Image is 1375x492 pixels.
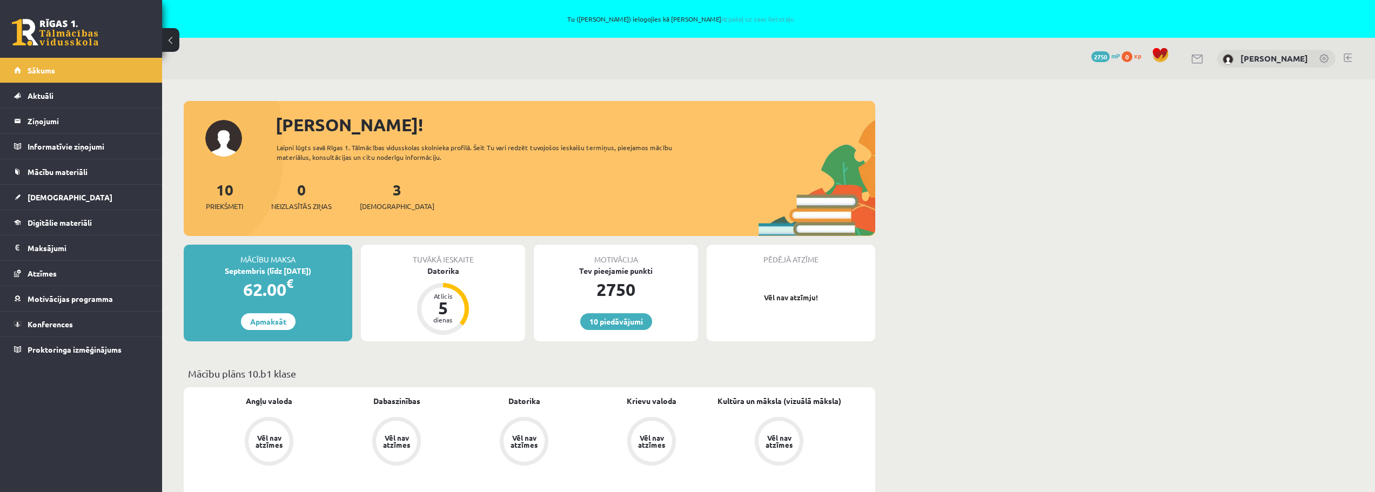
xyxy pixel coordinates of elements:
a: Digitālie materiāli [14,210,149,235]
a: Vēl nav atzīmes [588,417,715,468]
a: Vēl nav atzīmes [333,417,460,468]
a: Konferences [14,312,149,336]
a: Vēl nav atzīmes [715,417,843,468]
a: Datorika [508,395,540,407]
span: Priekšmeti [206,201,243,212]
a: Vēl nav atzīmes [205,417,333,468]
div: dienas [427,316,459,323]
a: Maksājumi [14,235,149,260]
span: Konferences [28,319,73,329]
span: Sākums [28,65,55,75]
legend: Ziņojumi [28,109,149,133]
span: [DEMOGRAPHIC_DATA] [28,192,112,202]
span: Neizlasītās ziņas [271,201,332,212]
span: 2750 [1091,51,1110,62]
div: Vēl nav atzīmes [254,434,284,448]
span: xp [1134,51,1141,60]
a: Atpakaļ uz savu lietotāju [721,15,794,23]
span: Atzīmes [28,268,57,278]
div: Atlicis [427,293,459,299]
a: Angļu valoda [246,395,292,407]
a: Informatīvie ziņojumi [14,134,149,159]
div: Pēdējā atzīme [707,245,875,265]
a: 10 piedāvājumi [580,313,652,330]
div: Vēl nav atzīmes [509,434,539,448]
div: Datorika [361,265,525,277]
p: Mācību plāns 10.b1 klase [188,366,871,381]
span: Proktoringa izmēģinājums [28,345,122,354]
legend: Maksājumi [28,235,149,260]
a: 3[DEMOGRAPHIC_DATA] [360,180,434,212]
span: Digitālie materiāli [28,218,92,227]
a: 2750 mP [1091,51,1120,60]
span: Tu ([PERSON_NAME]) ielogojies kā [PERSON_NAME] [124,16,1238,22]
legend: Informatīvie ziņojumi [28,134,149,159]
a: 0Neizlasītās ziņas [271,180,332,212]
a: [PERSON_NAME] [1240,53,1308,64]
span: [DEMOGRAPHIC_DATA] [360,201,434,212]
a: Datorika Atlicis 5 dienas [361,265,525,336]
div: Septembris (līdz [DATE]) [184,265,352,277]
a: Motivācijas programma [14,286,149,311]
div: Tuvākā ieskaite [361,245,525,265]
a: Dabaszinības [373,395,420,407]
div: Vēl nav atzīmes [381,434,412,448]
div: Vēl nav atzīmes [636,434,667,448]
a: Apmaksāt [241,313,296,330]
div: 62.00 [184,277,352,302]
img: Agnese Krūmiņa [1223,54,1233,65]
a: Rīgas 1. Tālmācības vidusskola [12,19,98,46]
span: 0 [1122,51,1132,62]
span: mP [1111,51,1120,60]
span: Mācību materiāli [28,167,88,177]
a: Sākums [14,58,149,83]
p: Vēl nav atzīmju! [712,292,870,303]
a: [DEMOGRAPHIC_DATA] [14,185,149,210]
div: Mācību maksa [184,245,352,265]
a: 10Priekšmeti [206,180,243,212]
a: Ziņojumi [14,109,149,133]
div: 5 [427,299,459,316]
div: Tev pieejamie punkti [534,265,698,277]
div: Motivācija [534,245,698,265]
span: Motivācijas programma [28,294,113,304]
div: 2750 [534,277,698,302]
span: € [286,275,293,291]
a: Kultūra un māksla (vizuālā māksla) [717,395,841,407]
a: Proktoringa izmēģinājums [14,337,149,362]
a: Mācību materiāli [14,159,149,184]
a: 0 xp [1122,51,1146,60]
div: Vēl nav atzīmes [764,434,794,448]
a: Aktuāli [14,83,149,108]
a: Krievu valoda [627,395,676,407]
div: [PERSON_NAME]! [276,112,875,138]
a: Atzīmes [14,261,149,286]
span: Aktuāli [28,91,53,100]
a: Vēl nav atzīmes [460,417,588,468]
div: Laipni lūgts savā Rīgas 1. Tālmācības vidusskolas skolnieka profilā. Šeit Tu vari redzēt tuvojošo... [277,143,692,162]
